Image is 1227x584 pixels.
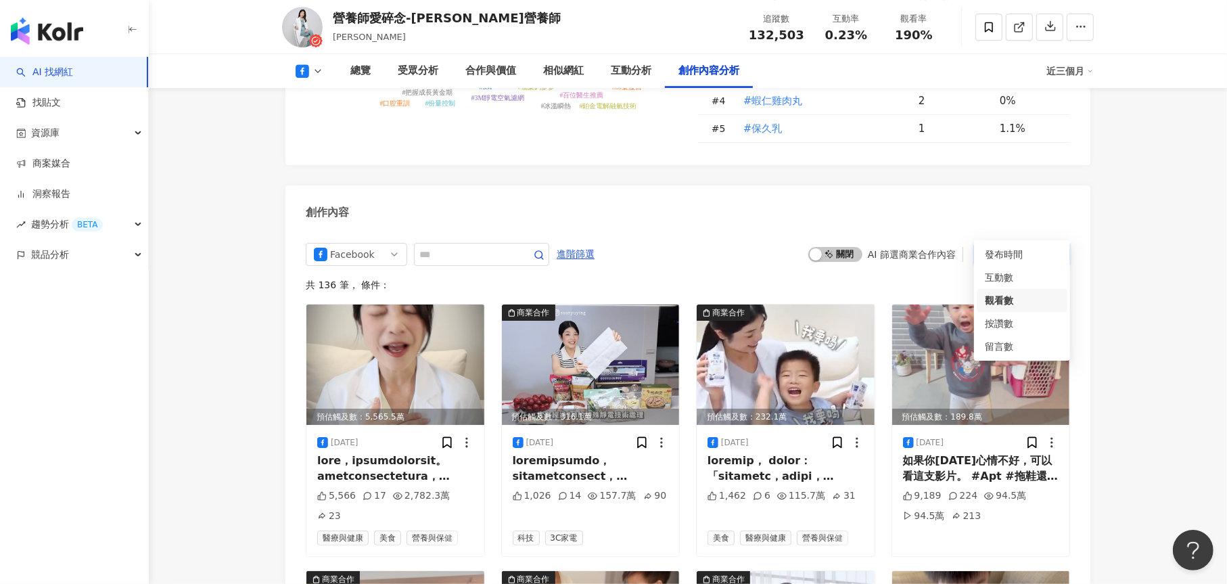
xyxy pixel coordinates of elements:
[989,115,1070,143] td: 1.1%
[919,93,989,108] div: 2
[977,243,1067,266] div: 發布時間
[697,305,875,425] img: post-image
[16,66,73,79] a: searchAI 找網紅
[398,63,438,79] div: 受眾分析
[985,247,1059,262] div: 發布時間
[407,531,458,545] span: 營養與保健
[31,209,103,240] span: 趨勢分析
[777,489,825,503] div: 115.7萬
[526,437,554,449] div: [DATE]
[743,121,783,136] span: #保久乳
[31,118,60,148] span: 資源庫
[502,305,680,425] div: post-image商業合作預估觸及數：316.1萬
[557,244,595,265] span: 進階篩選
[697,409,875,426] div: 預估觸及數：232.1萬
[611,63,651,79] div: 互動分析
[1000,121,1057,136] div: 1.1%
[832,489,856,503] div: 31
[743,93,803,108] span: #蝦仁雞肉丸
[892,305,1070,425] div: post-image預估觸及數：189.8萬
[1173,530,1213,570] iframe: Help Scout Beacon - Open
[712,121,732,136] div: # 5
[393,489,450,503] div: 2,782.3萬
[985,339,1059,354] div: 留言數
[306,305,484,425] img: post-image
[317,531,369,545] span: 醫療與健康
[31,240,69,270] span: 競品分析
[917,437,944,449] div: [DATE]
[919,121,989,136] div: 1
[820,12,872,26] div: 互動率
[643,489,667,503] div: 90
[317,489,356,503] div: 5,566
[985,316,1059,331] div: 按讚數
[985,293,1059,308] div: 觀看數
[306,205,349,220] div: 創作內容
[16,220,26,229] span: rise
[16,157,70,171] a: 商案媒合
[580,102,637,110] tspan: #鉑金電解融氫技術
[16,96,61,110] a: 找貼文
[317,510,341,523] div: 23
[895,28,933,42] span: 190%
[72,218,103,231] div: BETA
[306,409,484,426] div: 預估觸及數：5,565.5萬
[740,531,791,545] span: 醫療與健康
[708,531,735,545] span: 美食
[330,244,374,265] div: Facebook
[708,453,864,484] div: loremip， dolor：「sitametc，adipi，elits？」 doeiusmodtem，incididun「#utl」！ etdolor「magna」， aliquaenimad...
[545,531,583,545] span: 3C家電
[984,489,1026,503] div: 94.5萬
[749,12,804,26] div: 追蹤數
[333,32,406,42] span: [PERSON_NAME]
[868,249,956,260] div: AI 篩選商業合作內容
[743,115,783,142] button: #保久乳
[888,12,940,26] div: 觀看率
[402,89,453,96] tspan: #把握成長黃金期
[985,270,1059,285] div: 互動數
[513,531,540,545] span: 科技
[948,489,978,503] div: 224
[588,489,636,503] div: 157.7萬
[989,87,1070,115] td: 0%
[892,305,1070,425] img: post-image
[16,187,70,201] a: 洞察報告
[541,102,572,110] tspan: #冰溫瞬熱
[903,453,1059,484] div: 如果你[DATE]心情不好，可以看這支影片。 #Apt #拖鞋還穿反
[721,437,749,449] div: [DATE]
[374,531,401,545] span: 美食
[306,305,484,425] div: post-image預估觸及數：5,565.5萬
[558,489,582,503] div: 14
[749,28,804,42] span: 132,503
[952,510,981,523] div: 213
[471,94,525,102] tspan: #3M靜電空氣濾網
[903,489,942,503] div: 9,189
[543,63,584,79] div: 相似網紅
[350,63,371,79] div: 總覽
[465,63,516,79] div: 合作與價值
[317,453,473,484] div: lore，ipsumdolorsit。 ametconsectetura，elitseddo? eiusmodt? incididuntut? laboreet? doloremag，aliqu...
[1000,93,1057,108] div: 0%
[697,305,875,425] div: post-image商業合作預估觸及數：232.1萬
[825,28,867,42] span: 0.23%
[712,93,732,108] div: # 4
[517,306,550,319] div: 商業合作
[11,18,83,45] img: logo
[556,243,595,265] button: 進階篩選
[892,409,1070,426] div: 預估觸及數：189.8萬
[712,306,745,319] div: 商業合作
[1046,60,1094,82] div: 近三個月
[708,489,746,503] div: 1,462
[743,87,804,114] button: #蝦仁雞肉丸
[425,99,456,107] tspan: #份量控制
[306,279,1070,290] div: 共 136 筆 ， 條件：
[282,7,323,47] img: KOL Avatar
[513,489,551,503] div: 1,026
[502,409,680,426] div: 預估觸及數：316.1萬
[903,510,945,523] div: 94.5萬
[797,531,848,545] span: 營養與保健
[513,453,669,484] div: loremipsumdo，sitametconsect， adipisc、elitse，doeius、tem、inci，utlaboreet！ dolore，mag「1Aliquaenimadm...
[732,115,908,143] td: #保久乳
[678,63,739,79] div: 創作內容分析
[331,437,358,449] div: [DATE]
